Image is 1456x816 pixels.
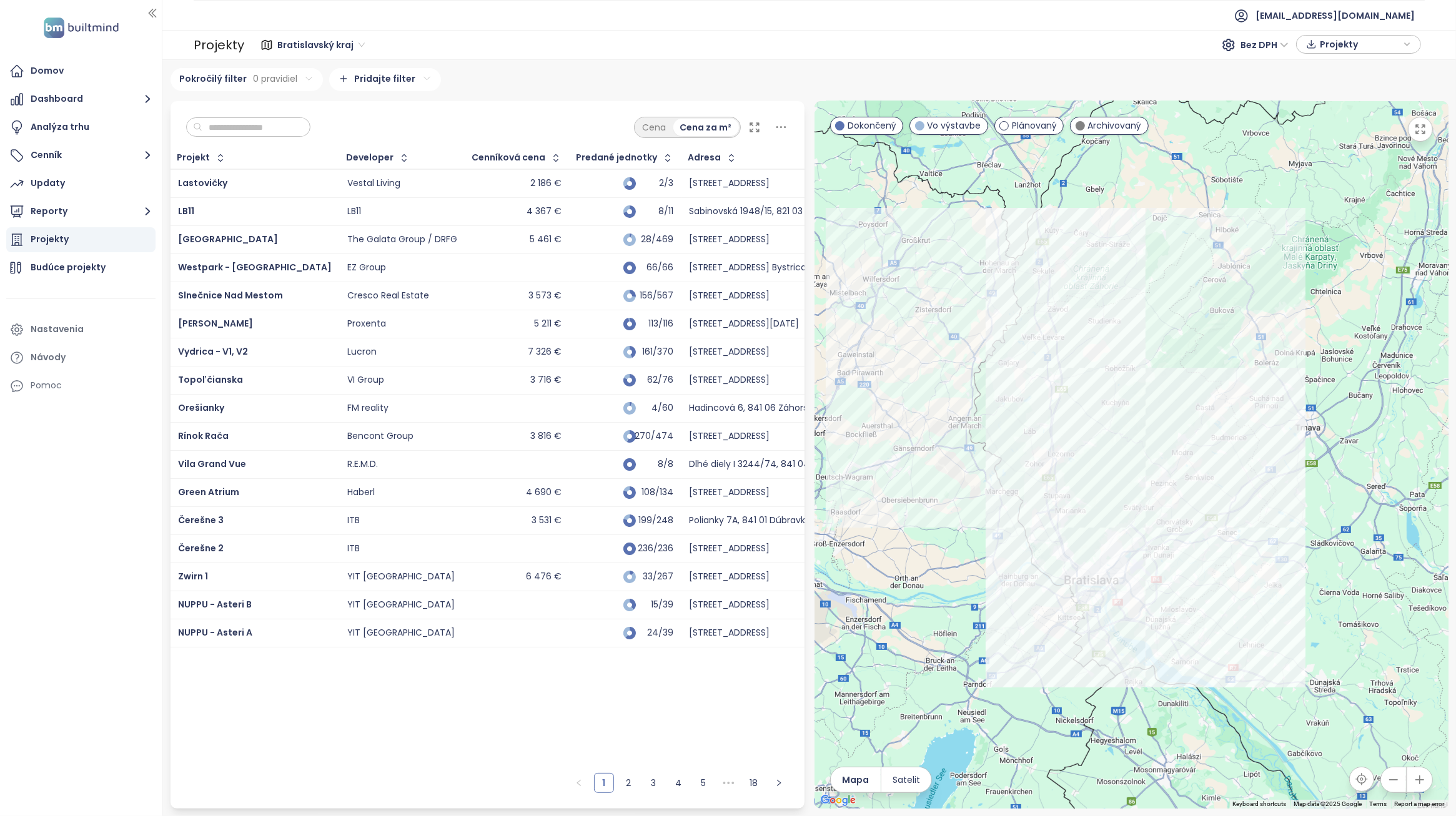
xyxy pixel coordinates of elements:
[347,154,394,162] div: Developer
[642,207,673,215] div: 8/11
[347,375,384,386] div: VI Group
[178,401,224,414] span: Orešianky
[688,154,721,162] div: Adresa
[6,227,156,252] a: Projekty
[636,119,673,136] div: Cena
[6,373,156,398] div: Pomoc
[178,373,243,386] a: Topoľčianska
[694,773,714,793] li: 5
[178,261,332,273] span: Westpark - [GEOGRAPHIC_DATA]
[928,119,981,132] span: Vo výstavbe
[347,571,455,583] div: YIT [GEOGRAPHIC_DATA]
[178,430,229,442] span: Rínok Rača
[689,459,1000,470] div: Dlhé diely I 3244/74, 841 04 [GEOGRAPHIC_DATA], [GEOGRAPHIC_DATA]
[689,515,907,526] div: Polianky 7A, 841 01 Dúbravka, [GEOGRAPHIC_DATA]
[347,206,361,217] div: LB11
[178,486,239,498] span: Green Atrium
[1012,119,1057,132] span: Plánovaný
[178,317,253,330] span: [PERSON_NAME]
[347,347,377,358] div: Lucron
[329,68,441,91] div: Pridajte filter
[347,515,360,526] div: ITB
[347,403,389,414] div: FM reality
[6,87,156,112] button: Dashboard
[745,774,763,792] a: 18
[347,487,375,498] div: Haberl
[6,255,156,280] a: Budúce projekty
[530,178,562,189] div: 2 186 €
[347,234,457,245] div: The Galata Group / DRFG
[178,233,278,245] span: [GEOGRAPHIC_DATA]
[818,792,859,809] a: Open this area in Google Maps (opens a new window)
[194,32,244,57] div: Projekty
[1233,800,1287,809] button: Keyboard shortcuts
[31,322,84,337] div: Nastavenia
[881,767,931,792] button: Satelit
[1294,800,1362,807] span: Map data ©2025 Google
[178,514,224,526] span: Čerešne 3
[347,627,455,639] div: YIT [GEOGRAPHIC_DATA]
[6,171,156,196] a: Updaty
[534,318,562,330] div: 5 211 €
[472,154,546,162] div: Cenníková cena
[6,199,156,224] button: Reporty
[177,154,210,162] div: Projekt
[575,779,583,787] span: left
[689,318,799,330] div: [STREET_ADDRESS][DATE]
[6,59,156,84] a: Domov
[642,404,673,412] div: 4/60
[669,773,689,793] li: 4
[689,627,770,639] div: [STREET_ADDRESS]
[619,773,639,793] li: 2
[1303,35,1414,54] div: button
[689,206,993,217] div: Sabinovská 1948/15, 821 03 [GEOGRAPHIC_DATA], [GEOGRAPHIC_DATA]
[528,290,562,302] div: 3 573 €
[254,72,298,86] span: 0 pravidiel
[642,348,673,356] div: 161/370
[178,205,194,217] span: LB11
[31,175,65,191] div: Updaty
[642,320,673,328] div: 113/116
[178,289,283,302] span: Slnečnice Nad Mestom
[530,431,562,442] div: 3 816 €
[178,177,227,189] a: Lastovičky
[569,773,589,793] button: left
[178,626,252,639] span: NUPPU - Asteri A
[1088,119,1142,132] span: Archivovaný
[31,232,69,247] div: Projekty
[689,234,770,245] div: [STREET_ADDRESS]
[620,774,638,792] a: 2
[31,119,89,135] div: Analýza trhu
[642,376,673,384] div: 62/76
[347,318,386,330] div: Proxenta
[642,179,673,187] div: 2/3
[689,543,770,554] div: [STREET_ADDRESS]
[178,345,248,358] span: Vydrica - V1, V2
[595,774,613,792] a: 1
[1255,1,1415,31] span: [EMAIL_ADDRESS][DOMAIN_NAME]
[719,773,739,793] span: •••
[530,375,562,386] div: 3 716 €
[178,598,252,611] a: NUPPU - Asteri B
[831,767,881,792] button: Mapa
[577,154,658,162] span: Predané jednotky
[347,599,455,611] div: YIT [GEOGRAPHIC_DATA]
[689,178,770,189] div: [STREET_ADDRESS]
[673,119,739,136] div: Cena za m²
[642,263,673,272] div: 66/66
[178,542,224,554] span: Čerešne 2
[178,570,208,583] span: Zwirn 1
[695,774,713,792] a: 5
[6,317,156,342] a: Nastavenia
[31,378,62,393] div: Pomoc
[769,773,789,793] button: right
[347,459,378,470] div: R.E.M.D.
[689,487,770,498] div: [STREET_ADDRESS]
[719,773,739,793] li: Nasledujúcich 5 strán
[347,178,400,189] div: Vestal Living
[347,290,429,302] div: Cresco Real Estate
